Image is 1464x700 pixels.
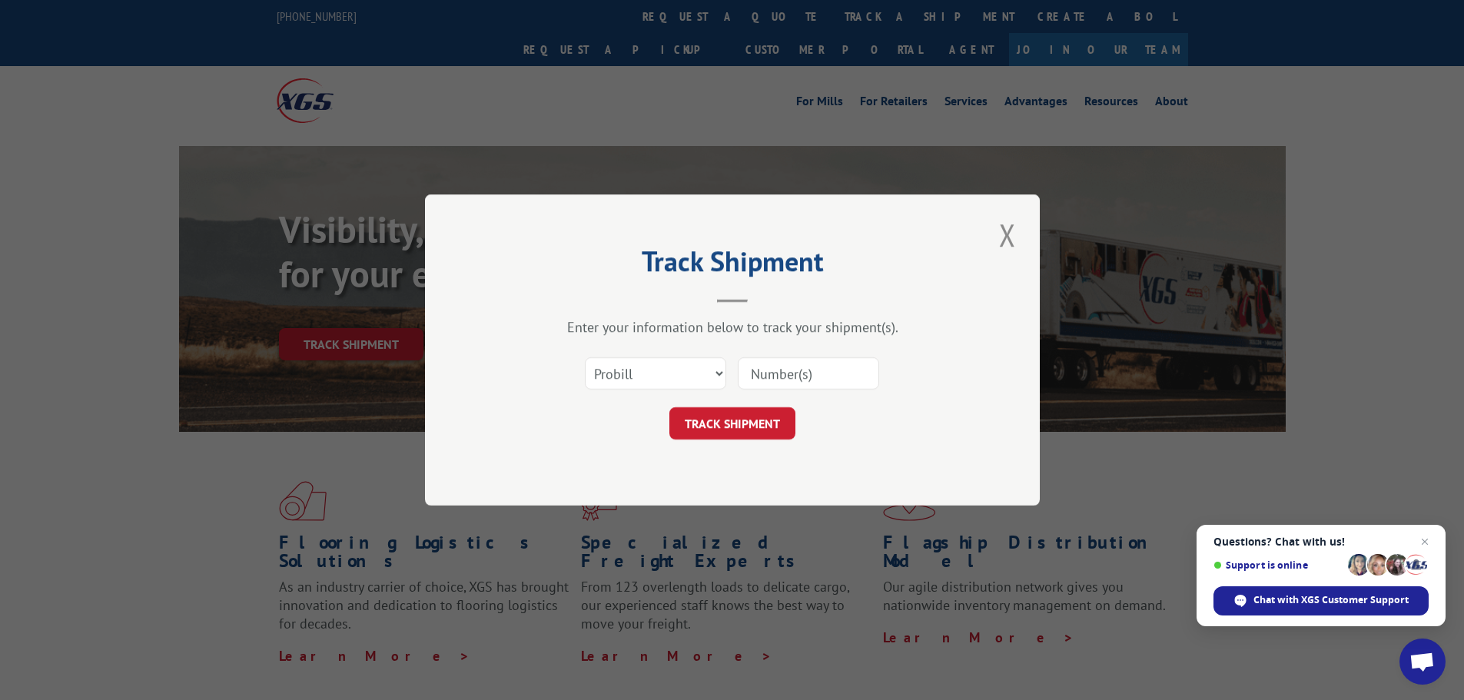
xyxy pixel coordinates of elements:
span: Chat with XGS Customer Support [1253,593,1409,607]
input: Number(s) [738,357,879,390]
div: Enter your information below to track your shipment(s). [502,318,963,336]
h2: Track Shipment [502,250,963,280]
a: Open chat [1399,639,1446,685]
button: TRACK SHIPMENT [669,407,795,440]
span: Questions? Chat with us! [1213,536,1429,548]
span: Chat with XGS Customer Support [1213,586,1429,615]
span: Support is online [1213,559,1343,571]
button: Close modal [994,214,1021,256]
